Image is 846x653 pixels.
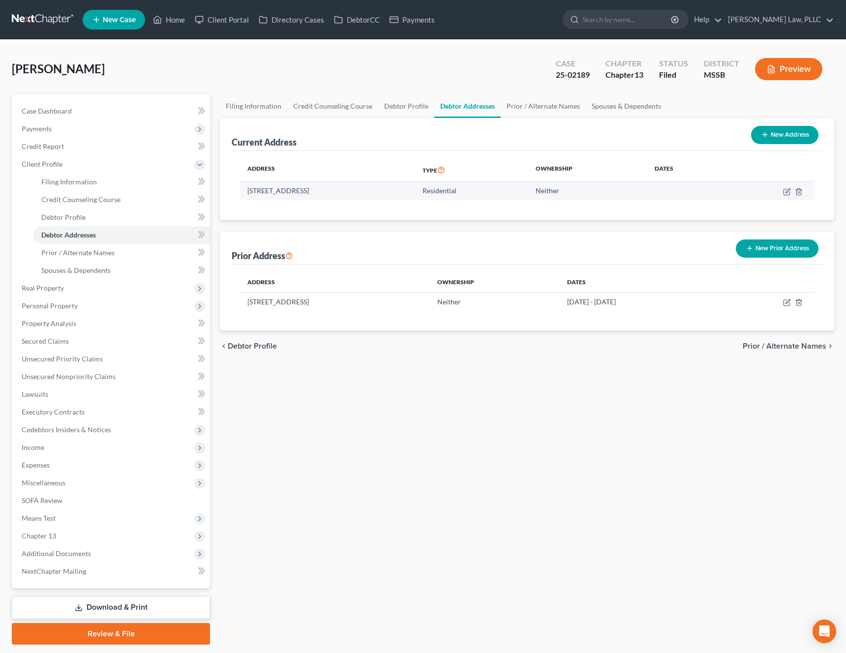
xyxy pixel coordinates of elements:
div: Open Intercom Messenger [813,620,836,643]
span: Credit Report [22,142,64,150]
span: Chapter 13 [22,532,56,540]
td: [STREET_ADDRESS] [240,292,429,311]
div: Prior Address [232,250,293,262]
th: Address [240,159,415,181]
a: Debtor Profile [33,208,210,226]
div: Filed [659,69,688,81]
span: Miscellaneous [22,478,65,487]
th: Type [415,159,527,181]
span: Additional Documents [22,549,91,558]
a: SOFA Review [14,492,210,509]
td: Neither [429,292,559,311]
span: Payments [22,124,52,133]
span: Lawsuits [22,390,48,398]
span: 13 [634,70,643,79]
span: SOFA Review [22,496,62,505]
a: Filing Information [33,173,210,191]
td: [STREET_ADDRESS] [240,181,415,200]
a: Debtor Addresses [33,226,210,244]
td: Residential [415,181,527,200]
a: Unsecured Nonpriority Claims [14,368,210,386]
i: chevron_left [220,342,228,350]
a: Debtor Profile [378,94,434,118]
a: DebtorCC [329,11,385,29]
span: New Case [103,16,136,24]
div: Chapter [605,58,643,69]
span: Prior / Alternate Names [41,248,115,257]
div: District [704,58,739,69]
span: Client Profile [22,160,62,168]
span: Expenses [22,461,50,469]
div: 25-02189 [556,69,590,81]
a: NextChapter Mailing [14,563,210,580]
a: Credit Report [14,138,210,155]
a: Case Dashboard [14,102,210,120]
a: Help [689,11,722,29]
div: Case [556,58,590,69]
span: Property Analysis [22,319,76,327]
span: Unsecured Nonpriority Claims [22,372,116,381]
a: Spouses & Dependents [33,262,210,279]
span: Spouses & Dependents [41,266,111,274]
span: Debtor Profile [41,213,86,221]
button: Prior / Alternate Names chevron_right [743,342,834,350]
a: Prior / Alternate Names [33,244,210,262]
button: chevron_left Debtor Profile [220,342,277,350]
span: Codebtors Insiders & Notices [22,425,111,434]
div: MSSB [704,69,739,81]
a: Payments [385,11,440,29]
a: Prior / Alternate Names [501,94,586,118]
button: New Prior Address [736,239,818,258]
span: Personal Property [22,301,78,310]
i: chevron_right [826,342,834,350]
span: Debtor Addresses [41,231,96,239]
a: Executory Contracts [14,403,210,421]
a: [PERSON_NAME] Law, PLLC [723,11,834,29]
span: Secured Claims [22,337,69,345]
span: NextChapter Mailing [22,567,86,575]
a: Debtor Addresses [434,94,501,118]
span: Income [22,443,44,451]
span: Real Property [22,284,64,292]
a: Secured Claims [14,332,210,350]
a: Directory Cases [254,11,329,29]
div: Chapter [605,69,643,81]
th: Dates [559,272,718,292]
button: New Address [751,126,818,144]
span: Executory Contracts [22,408,85,416]
span: Credit Counseling Course [41,195,121,204]
a: Home [148,11,190,29]
td: Neither [528,181,647,200]
th: Ownership [528,159,647,181]
a: Download & Print [12,596,210,619]
a: Filing Information [220,94,287,118]
span: Means Test [22,514,56,522]
button: Preview [755,58,822,80]
span: Filing Information [41,178,97,186]
a: Client Portal [190,11,254,29]
a: Credit Counseling Course [287,94,378,118]
th: Dates [647,159,725,181]
span: Case Dashboard [22,107,72,115]
span: Unsecured Priority Claims [22,355,103,363]
span: Debtor Profile [228,342,277,350]
span: Prior / Alternate Names [743,342,826,350]
input: Search by name... [582,10,672,29]
a: Lawsuits [14,386,210,403]
a: Credit Counseling Course [33,191,210,208]
div: Current Address [232,136,297,148]
a: Property Analysis [14,315,210,332]
th: Address [240,272,429,292]
div: Status [659,58,688,69]
th: Ownership [429,272,559,292]
td: [DATE] - [DATE] [559,292,718,311]
a: Spouses & Dependents [586,94,667,118]
a: Review & File [12,623,210,645]
a: Unsecured Priority Claims [14,350,210,368]
span: [PERSON_NAME] [12,61,105,76]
